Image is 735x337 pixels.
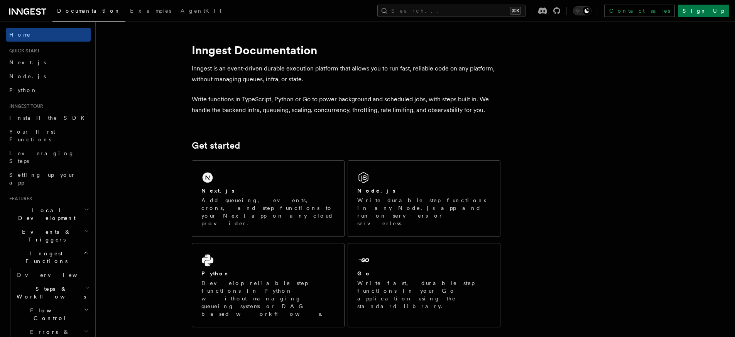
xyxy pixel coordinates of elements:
[9,73,46,79] span: Node.js
[357,279,491,310] p: Write fast, durable step functions in your Go application using the standard library.
[6,246,91,268] button: Inngest Functions
[176,2,226,21] a: AgentKit
[14,307,84,322] span: Flow Control
[6,125,91,146] a: Your first Functions
[348,243,500,327] a: GoWrite fast, durable step functions in your Go application using the standard library.
[201,279,335,318] p: Develop reliable step functions in Python without managing queueing systems or DAG based workflows.
[192,160,345,237] a: Next.jsAdd queueing, events, crons, and step functions to your Next app on any cloud provider.
[125,2,176,21] a: Examples
[192,94,500,116] p: Write functions in TypeScript, Python or Go to power background and scheduled jobs, with steps bu...
[6,203,91,225] button: Local Development
[6,48,40,54] span: Quick start
[6,146,91,168] a: Leveraging Steps
[9,31,31,39] span: Home
[201,270,230,277] h2: Python
[6,228,84,243] span: Events & Triggers
[6,111,91,125] a: Install the SDK
[6,83,91,97] a: Python
[14,285,86,300] span: Steps & Workflows
[357,196,491,227] p: Write durable step functions in any Node.js app and run on servers or serverless.
[573,6,591,15] button: Toggle dark mode
[348,160,500,237] a: Node.jsWrite durable step functions in any Node.js app and run on servers or serverless.
[9,87,37,93] span: Python
[604,5,675,17] a: Contact sales
[192,63,500,85] p: Inngest is an event-driven durable execution platform that allows you to run fast, reliable code ...
[9,129,55,143] span: Your first Functions
[6,69,91,83] a: Node.js
[6,250,83,265] span: Inngest Functions
[6,196,32,202] span: Features
[6,206,84,222] span: Local Development
[6,225,91,246] button: Events & Triggers
[14,282,91,303] button: Steps & Workflows
[6,103,43,109] span: Inngest tour
[357,187,395,194] h2: Node.js
[6,28,91,42] a: Home
[6,55,91,69] a: Next.js
[192,140,240,151] a: Get started
[192,243,345,327] a: PythonDevelop reliable step functions in Python without managing queueing systems or DAG based wo...
[14,268,91,282] a: Overview
[357,270,371,277] h2: Go
[9,115,89,121] span: Install the SDK
[52,2,125,22] a: Documentation
[201,187,235,194] h2: Next.js
[678,5,729,17] a: Sign Up
[9,150,74,164] span: Leveraging Steps
[57,8,121,14] span: Documentation
[192,43,500,57] h1: Inngest Documentation
[9,172,76,186] span: Setting up your app
[181,8,221,14] span: AgentKit
[17,272,96,278] span: Overview
[9,59,46,65] span: Next.js
[14,303,91,325] button: Flow Control
[201,196,335,227] p: Add queueing, events, crons, and step functions to your Next app on any cloud provider.
[377,5,525,17] button: Search...⌘K
[6,168,91,189] a: Setting up your app
[510,7,521,15] kbd: ⌘K
[130,8,171,14] span: Examples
